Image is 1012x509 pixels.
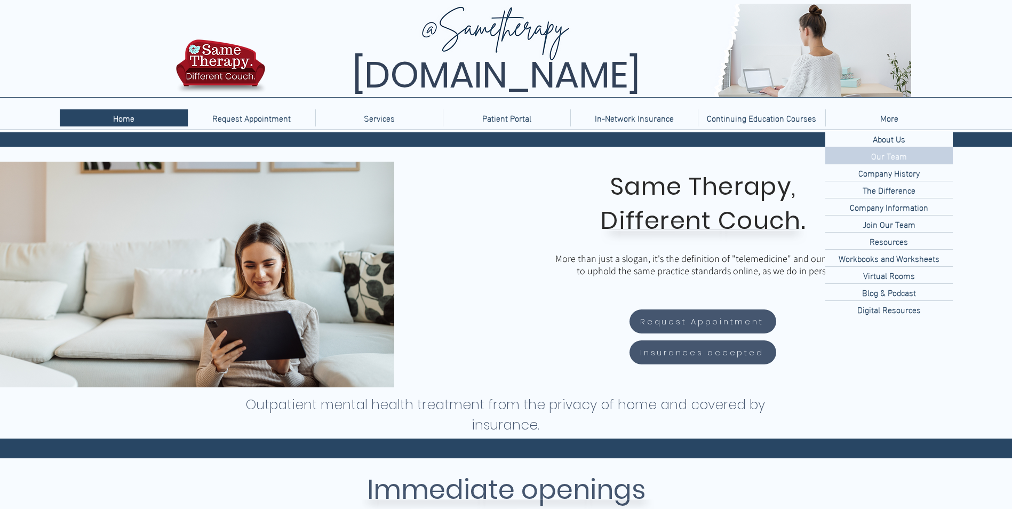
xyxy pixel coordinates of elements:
[858,284,920,300] p: Blog & Podcast
[358,109,400,126] p: Services
[173,38,268,101] img: TBH.US
[60,109,953,126] nav: Site
[825,249,953,266] a: Workbooks and Worksheets
[868,130,910,147] p: About Us
[553,252,862,277] p: More than just a slogan, it's the definition of "telemedicine" and our promise to uphold the same...
[601,204,806,237] span: Different Couch.
[825,198,953,215] a: Company Information
[702,109,822,126] p: Continuing Education Courses
[865,233,912,249] p: Resources
[825,266,953,283] a: Virtual Rooms
[867,147,911,164] p: Our Team
[60,109,188,126] a: Home
[477,109,537,126] p: Patient Portal
[640,315,763,328] span: Request Appointment
[854,164,924,181] p: Company History
[859,267,919,283] p: Virtual Rooms
[858,216,920,232] p: Join Our Team
[825,300,953,317] a: Digital Resources
[825,181,953,198] a: The Difference
[207,109,296,126] p: Request Appointment
[834,250,944,266] p: Workbooks and Worksheets
[352,50,640,100] span: [DOMAIN_NAME]
[610,170,796,203] span: Same Therapy,
[268,4,911,97] img: Same Therapy, Different Couch. TelebehavioralHealth.US
[825,283,953,300] a: Blog & Podcast
[825,130,953,147] div: About Us
[629,309,776,333] a: Request Appointment
[825,215,953,232] a: Join Our Team
[853,301,925,317] p: Digital Resources
[875,109,904,126] p: More
[570,109,698,126] a: In-Network Insurance
[188,109,315,126] a: Request Appointment
[315,109,443,126] div: Services
[858,181,920,198] p: The Difference
[443,109,570,126] a: Patient Portal
[108,109,140,126] p: Home
[629,340,776,364] a: Insurances accepted
[825,147,953,164] a: Our Team
[698,109,825,126] a: Continuing Education Courses
[846,198,933,215] p: Company Information
[640,346,763,359] span: Insurances accepted
[825,232,953,249] a: Resources
[589,109,679,126] p: In-Network Insurance
[825,164,953,181] a: Company History
[245,395,766,435] h1: Outpatient mental health treatment from the privacy of home and covered by insurance.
